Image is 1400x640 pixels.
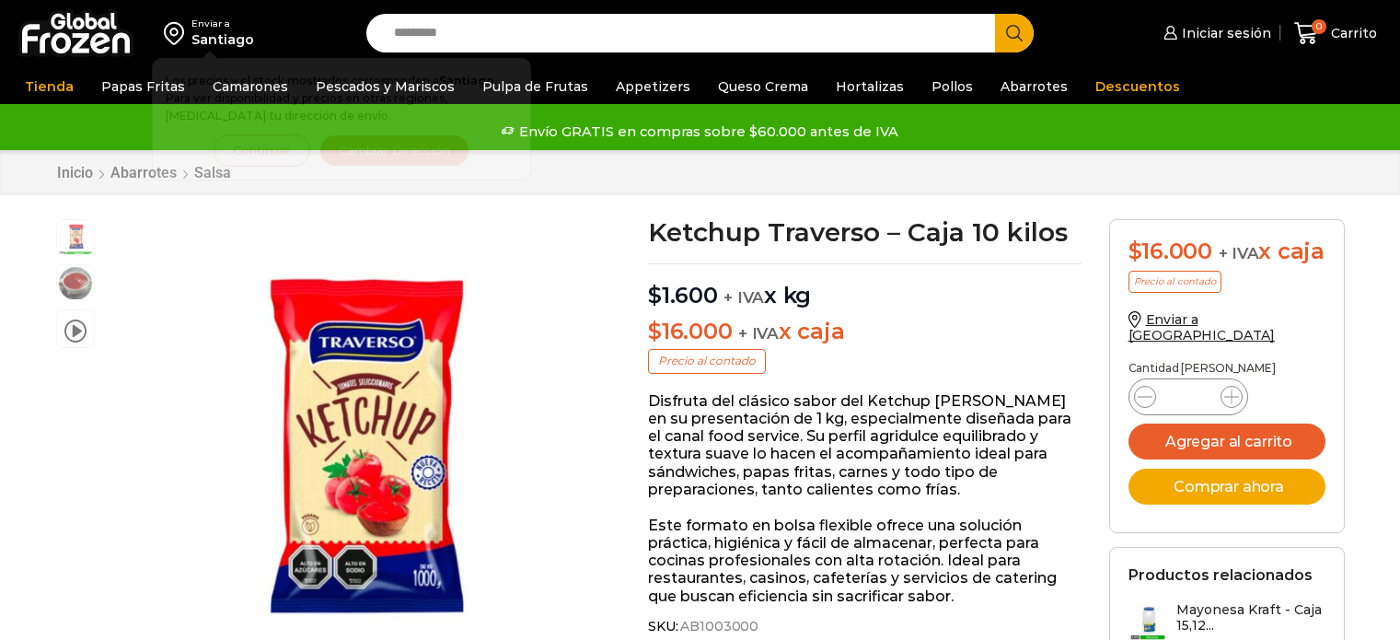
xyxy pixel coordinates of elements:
span: + IVA [1219,244,1259,262]
span: SKU: [648,619,1082,634]
h3: Mayonesa Kraft - Caja 15,12... [1176,602,1325,634]
a: Pulpa de Frutas [473,69,597,104]
button: Search button [995,14,1034,52]
a: Abarrotes [991,69,1077,104]
a: Tienda [16,69,83,104]
span: ketchup [57,265,94,302]
p: Precio al contado [1128,271,1221,293]
div: Santiago [191,30,254,49]
bdi: 16.000 [1128,238,1212,264]
input: Product quantity [1171,384,1206,410]
a: Papas Fritas [92,69,194,104]
span: Iniciar sesión [1177,24,1271,42]
p: Disfruta del clásico sabor del Ketchup [PERSON_NAME] en su presentación de 1 kg, especialmente di... [648,392,1082,498]
a: Descuentos [1086,69,1189,104]
bdi: 1.600 [648,282,718,308]
bdi: 16.000 [648,318,732,344]
p: x caja [648,319,1082,345]
p: Precio al contado [648,349,766,373]
span: + IVA [738,324,779,343]
a: Abarrotes [110,164,178,181]
span: + IVA [723,288,764,307]
span: AB1003000 [677,619,758,634]
div: Enviar a [191,17,254,30]
span: $ [648,318,662,344]
p: Este formato en bolsa flexible ofrece una solución práctica, higiénica y fácil de almacenar, perf... [648,517,1082,605]
a: Iniciar sesión [1159,15,1271,52]
button: Cambiar Dirección [319,134,469,167]
a: Pollos [922,69,982,104]
nav: Breadcrumb [56,164,232,181]
span: $ [648,282,662,308]
a: Enviar a [GEOGRAPHIC_DATA] [1128,311,1276,343]
span: $ [1128,238,1142,264]
span: 0 [1312,19,1326,34]
p: x kg [648,263,1082,309]
img: address-field-icon.svg [164,17,191,49]
div: x caja [1128,239,1325,265]
a: Appetizers [607,69,700,104]
a: Queso Crema [709,69,817,104]
button: Continuar [214,134,310,167]
a: Inicio [56,164,94,181]
h1: Ketchup Traverso – Caja 10 kilos [648,219,1082,245]
h2: Productos relacionados [1128,566,1313,584]
a: 0 Carrito [1290,12,1382,55]
p: Cantidad [PERSON_NAME] [1128,362,1325,375]
p: Los precios y el stock mostrados corresponden a . Para ver disponibilidad y precios en otras regi... [166,72,517,125]
strong: Santiago [439,74,494,87]
button: Comprar ahora [1128,469,1325,505]
button: Agregar al carrito [1128,424,1325,460]
a: Hortalizas [827,69,913,104]
span: ketchup traverso [57,220,94,257]
span: Carrito [1326,24,1377,42]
